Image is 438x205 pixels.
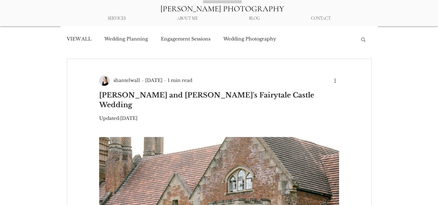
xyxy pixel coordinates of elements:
button: More actions [331,77,339,85]
div: SERVICES [82,13,151,24]
p: SERVICES [104,13,129,24]
a: Wedding Planning [104,36,148,42]
nav: Blog [66,26,354,52]
span: 1 min read [168,77,192,83]
p: Updated: [99,115,339,122]
nav: Site [82,13,356,24]
a: Wedding Photography [223,36,276,42]
p: CONTACT [308,13,334,24]
span: Nov 9, 2023 [120,115,137,121]
span: Nov 28, 2021 [145,77,162,83]
a: CONTACT [285,13,356,24]
a: BLOG [223,13,285,24]
p: ABOUT ME [174,13,201,24]
h1: [PERSON_NAME] and [PERSON_NAME]'s Fairytale Castle Wedding [99,91,339,110]
a: Engagement Sessions [161,36,210,42]
a: [PERSON_NAME] PHOTOGRAPHY [160,4,284,14]
a: ABOUT ME [151,13,223,24]
a: VIEW ALL [67,36,91,42]
p: BLOG [246,13,263,24]
div: Search [360,37,366,42]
